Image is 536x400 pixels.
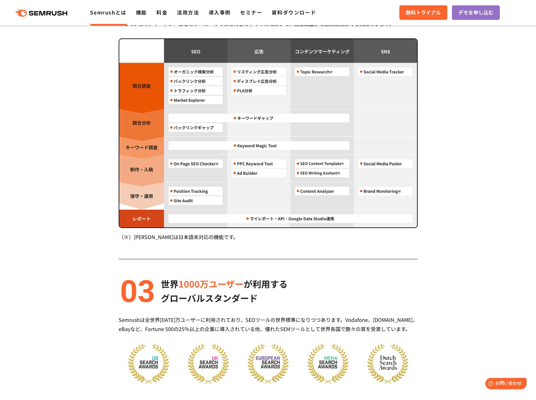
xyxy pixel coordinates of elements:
[119,315,418,334] div: Semrushは全世界[DATE]万ユーザーに利用されており、SEOツールの世界標準になりつつあります。Vodafone、[DOMAIN_NAME]、eBayなど、Fortune 500の25％...
[452,5,500,20] a: デモを申し込む
[119,277,156,305] img: alt
[90,9,126,16] a: Semrushとは
[406,9,441,17] span: 無料トライアル
[119,233,418,241] div: （※）[PERSON_NAME]は日本語未対応の機能です。
[178,277,244,290] span: 1000万ユーザー
[128,344,169,384] img: us award
[161,277,288,291] p: 世界 が利用する
[307,344,348,384] img: mena award
[177,9,199,16] a: 活用方法
[240,9,262,16] a: セミナー
[458,9,494,17] span: デモを申し込む
[399,5,447,20] a: 無料トライアル
[188,344,229,384] img: uk award
[161,291,288,305] p: グローバルスタンダード
[119,39,417,228] img: alt
[272,9,316,16] a: 資料ダウンロード
[480,375,529,393] iframe: Help widget launcher
[209,9,231,16] a: 導入事例
[156,9,167,16] a: 料金
[136,9,147,16] a: 機能
[248,344,289,384] img: eu award
[367,344,408,384] img: dutch award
